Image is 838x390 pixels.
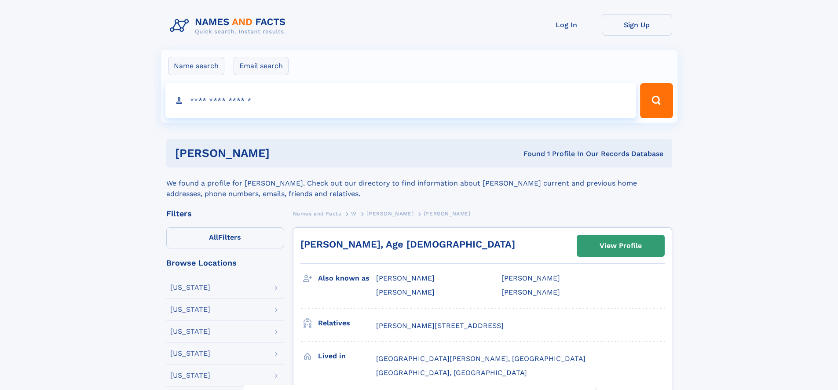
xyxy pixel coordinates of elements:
[170,328,210,335] div: [US_STATE]
[376,274,435,282] span: [PERSON_NAME]
[166,14,293,38] img: Logo Names and Facts
[376,288,435,296] span: [PERSON_NAME]
[318,349,376,364] h3: Lived in
[396,149,663,159] div: Found 1 Profile In Our Records Database
[166,210,284,218] div: Filters
[170,350,210,357] div: [US_STATE]
[376,368,527,377] span: [GEOGRAPHIC_DATA], [GEOGRAPHIC_DATA]
[351,211,357,217] span: W
[166,168,672,199] div: We found a profile for [PERSON_NAME]. Check out our directory to find information about [PERSON_N...
[424,211,471,217] span: [PERSON_NAME]
[501,288,560,296] span: [PERSON_NAME]
[166,227,284,248] label: Filters
[600,236,642,256] div: View Profile
[376,321,504,331] a: [PERSON_NAME][STREET_ADDRESS]
[351,208,357,219] a: W
[170,372,210,379] div: [US_STATE]
[531,14,602,36] a: Log In
[318,271,376,286] h3: Also known as
[170,306,210,313] div: [US_STATE]
[165,83,637,118] input: search input
[209,233,218,241] span: All
[175,148,397,159] h1: [PERSON_NAME]
[170,284,210,291] div: [US_STATE]
[166,259,284,267] div: Browse Locations
[168,57,224,75] label: Name search
[376,354,586,363] span: [GEOGRAPHIC_DATA][PERSON_NAME], [GEOGRAPHIC_DATA]
[366,208,414,219] a: [PERSON_NAME]
[640,83,673,118] button: Search Button
[501,274,560,282] span: [PERSON_NAME]
[318,316,376,331] h3: Relatives
[577,235,664,256] a: View Profile
[293,208,341,219] a: Names and Facts
[300,239,515,250] a: [PERSON_NAME], Age [DEMOGRAPHIC_DATA]
[366,211,414,217] span: [PERSON_NAME]
[602,14,672,36] a: Sign Up
[234,57,289,75] label: Email search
